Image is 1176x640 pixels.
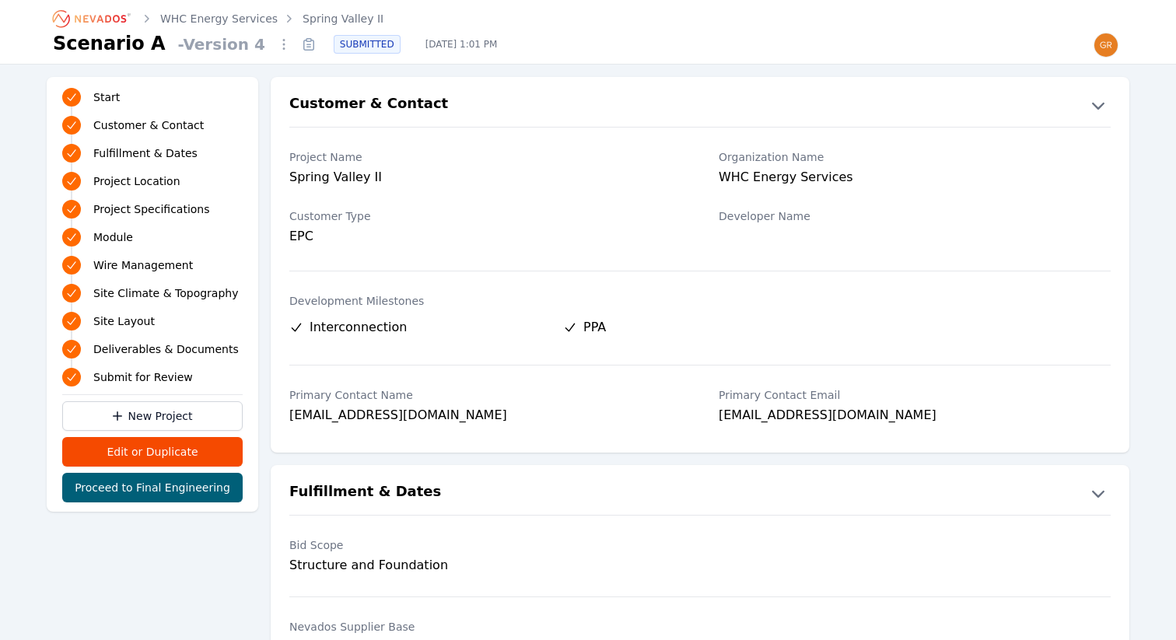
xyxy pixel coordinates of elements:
h2: Customer & Contact [289,93,448,117]
h2: Fulfillment & Dates [289,481,441,505]
span: Submit for Review [93,369,193,385]
label: Customer Type [289,208,681,224]
span: [DATE] 1:01 PM [413,38,510,51]
label: Development Milestones [289,293,1111,309]
span: - Version 4 [172,33,271,55]
label: Organization Name [719,149,1111,165]
div: Spring Valley II [289,168,681,190]
span: Site Layout [93,313,155,329]
label: Bid Scope [289,537,681,553]
div: WHC Energy Services [719,168,1111,190]
span: Project Specifications [93,201,210,217]
span: Customer & Contact [93,117,204,133]
span: Fulfillment & Dates [93,145,198,161]
nav: Breadcrumb [53,6,383,31]
div: Structure and Foundation [289,556,681,575]
label: Nevados Supplier Base [289,619,681,635]
h1: Scenario A [53,31,166,56]
img: greg@nevados.solar [1094,33,1118,58]
span: Site Climate & Topography [93,285,238,301]
a: WHC Energy Services [160,11,278,26]
div: SUBMITTED [334,35,401,54]
span: Module [93,229,133,245]
span: Project Location [93,173,180,189]
label: Primary Contact Email [719,387,1111,403]
label: Developer Name [719,208,1111,224]
span: Deliverables & Documents [93,341,239,357]
nav: Progress [62,86,243,388]
button: Fulfillment & Dates [271,481,1129,505]
span: Interconnection [310,318,407,337]
div: [EMAIL_ADDRESS][DOMAIN_NAME] [289,406,681,428]
div: EPC [289,227,681,246]
span: Wire Management [93,257,193,273]
span: Start [93,89,120,105]
span: PPA [583,318,606,337]
button: Edit or Duplicate [62,437,243,467]
a: Spring Valley II [303,11,383,26]
button: Proceed to Final Engineering [62,473,243,502]
label: Primary Contact Name [289,387,681,403]
div: [EMAIL_ADDRESS][DOMAIN_NAME] [719,406,1111,428]
label: Project Name [289,149,681,165]
button: Customer & Contact [271,93,1129,117]
a: New Project [62,401,243,431]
